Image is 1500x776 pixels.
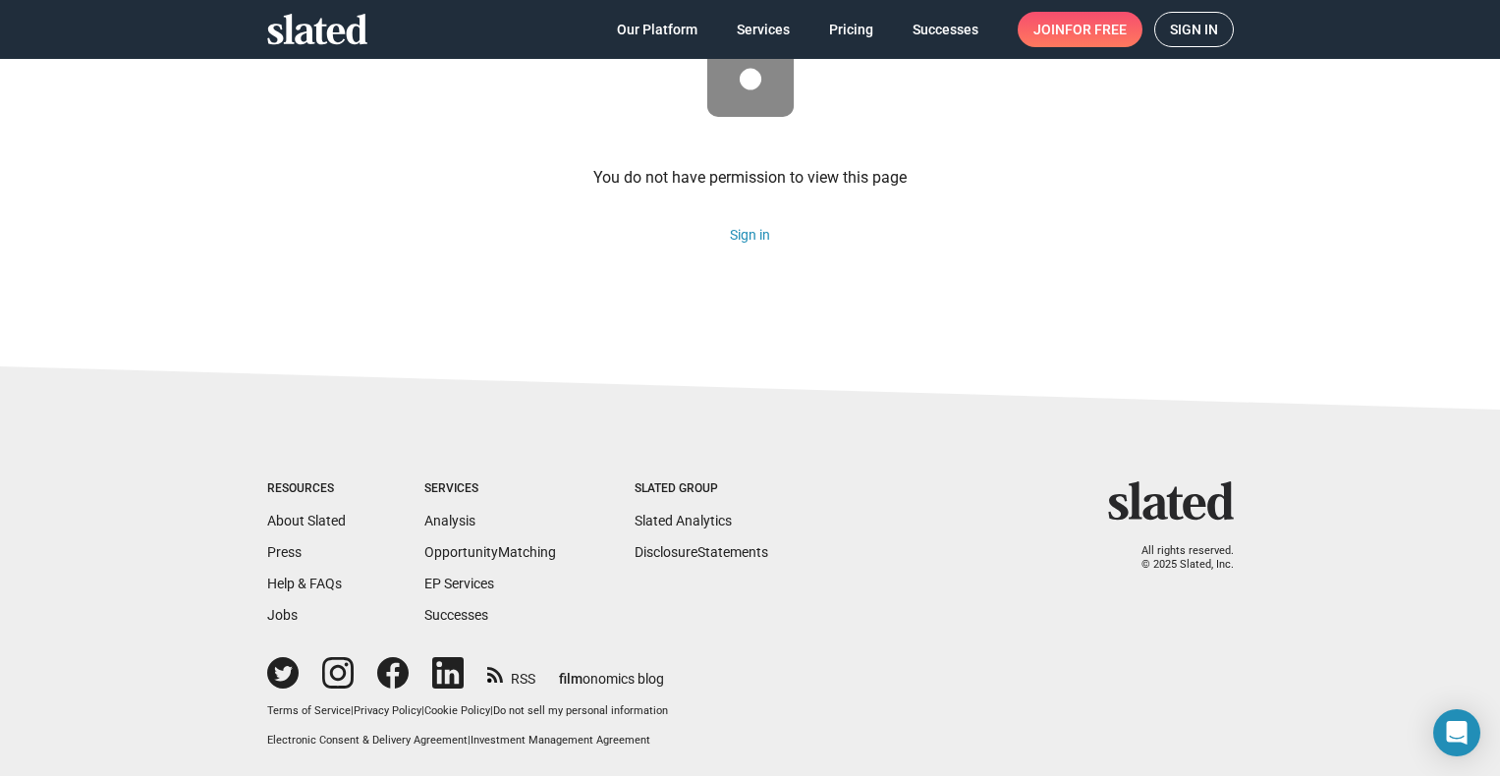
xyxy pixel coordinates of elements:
[424,704,490,717] a: Cookie Policy
[1433,709,1480,756] div: Open Intercom Messenger
[1154,12,1234,47] a: Sign in
[559,671,583,687] span: film
[1170,13,1218,46] span: Sign in
[829,12,873,47] span: Pricing
[635,544,768,560] a: DisclosureStatements
[421,704,424,717] span: |
[424,513,475,528] a: Analysis
[730,227,770,243] a: Sign in
[635,513,732,528] a: Slated Analytics
[721,12,806,47] a: Services
[267,607,298,623] a: Jobs
[424,544,556,560] a: OpportunityMatching
[267,576,342,591] a: Help & FAQs
[267,734,468,747] a: Electronic Consent & Delivery Agreement
[490,704,493,717] span: |
[1121,544,1234,573] p: All rights reserved. © 2025 Slated, Inc.
[487,658,535,689] a: RSS
[424,481,556,497] div: Services
[635,481,768,497] div: Slated Group
[267,544,302,560] a: Press
[1018,12,1142,47] a: Joinfor free
[1065,12,1127,47] span: for free
[737,12,790,47] span: Services
[267,481,346,497] div: Resources
[617,12,697,47] span: Our Platform
[354,704,421,717] a: Privacy Policy
[593,167,907,188] div: You do not have permission to view this page
[601,12,713,47] a: Our Platform
[424,607,488,623] a: Successes
[913,12,978,47] span: Successes
[813,12,889,47] a: Pricing
[468,734,471,747] span: |
[493,704,668,719] button: Do not sell my personal information
[267,704,351,717] a: Terms of Service
[897,12,994,47] a: Successes
[1033,12,1127,47] span: Join
[267,513,346,528] a: About Slated
[471,734,650,747] a: Investment Management Agreement
[351,704,354,717] span: |
[424,576,494,591] a: EP Services
[559,654,664,689] a: filmonomics blog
